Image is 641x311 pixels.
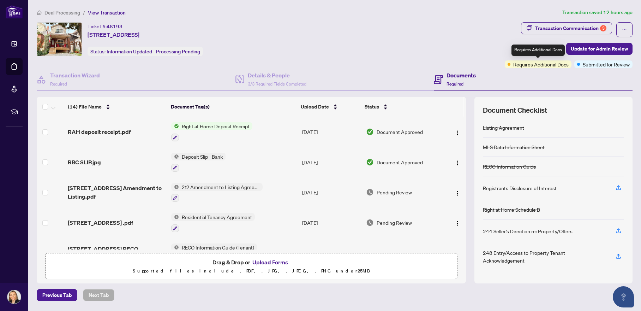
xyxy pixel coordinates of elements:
[571,43,628,54] span: Update for Admin Review
[68,184,166,201] span: [STREET_ADDRESS] Amendment to Listing.pdf
[483,143,545,151] div: MLS Data Information Sheet
[88,47,203,56] div: Status:
[377,188,412,196] span: Pending Review
[37,23,82,56] img: IMG-E12331865_1.jpg
[535,23,606,34] div: Transaction Communication
[452,126,463,137] button: Logo
[68,103,102,111] span: (14) File Name
[171,122,179,130] img: Status Icon
[179,153,226,160] span: Deposit Slip - Bank
[483,249,607,264] div: 248 Entry/Access to Property Tenant Acknowledgement
[212,258,290,267] span: Drag & Drop or
[452,187,463,198] button: Logo
[179,122,252,130] span: Right at Home Deposit Receipt
[107,48,200,55] span: Information Updated - Processing Pending
[365,103,379,111] span: Status
[179,183,263,191] span: 212 Amendment to Listing Agreement - Authority to Offer for Lease Price Change/Extension/Amendmen...
[179,213,255,221] span: Residential Tenancy Agreement
[455,221,460,226] img: Logo
[171,122,252,141] button: Status IconRight at Home Deposit Receipt
[452,247,463,259] button: Logo
[171,213,179,221] img: Status Icon
[362,97,442,117] th: Status
[68,158,101,166] span: RBC SLIP.jpg
[483,184,557,192] div: Registrants Disclosure of Interest
[566,43,633,55] button: Update for Admin Review
[447,71,476,80] h4: Documents
[377,219,412,227] span: Pending Review
[377,158,423,166] span: Document Approved
[483,124,524,131] div: Listing Agreement
[452,217,463,228] button: Logo
[168,97,298,117] th: Document Tag(s)
[171,183,263,202] button: Status Icon212 Amendment to Listing Agreement - Authority to Offer for Lease Price Change/Extensi...
[513,60,569,68] span: Requires Additional Docs
[483,227,573,235] div: 244 Seller’s Direction re: Property/Offers
[377,128,423,136] span: Document Approved
[6,5,23,18] img: logo
[483,206,540,213] div: Right at Home Schedule B
[68,218,133,227] span: [STREET_ADDRESS] .pdf
[600,25,606,31] div: 3
[250,258,290,267] button: Upload Forms
[455,190,460,196] img: Logo
[65,97,168,117] th: (14) File Name
[7,290,21,304] img: Profile Icon
[171,153,226,172] button: Status IconDeposit Slip - Bank
[68,128,131,136] span: RAH deposit receipt.pdf
[171,183,179,191] img: Status Icon
[50,81,67,87] span: Required
[299,177,363,208] td: [DATE]
[83,289,114,301] button: Next Tab
[50,267,453,275] p: Supported files include .PDF, .JPG, .JPEG, .PNG under 25 MB
[366,219,374,227] img: Document Status
[366,188,374,196] img: Document Status
[455,130,460,136] img: Logo
[88,10,126,16] span: View Transaction
[248,81,306,87] span: 3/3 Required Fields Completed
[366,128,374,136] img: Document Status
[88,22,122,30] div: Ticket #:
[171,213,255,232] button: Status IconResidential Tenancy Agreement
[366,158,374,166] img: Document Status
[42,289,72,301] span: Previous Tab
[301,103,329,111] span: Upload Date
[366,249,374,257] img: Document Status
[37,10,42,15] span: home
[562,8,633,17] article: Transaction saved 12 hours ago
[299,238,363,268] td: [DATE]
[455,160,460,166] img: Logo
[37,289,77,301] button: Previous Tab
[107,23,122,30] span: 48193
[521,22,612,34] button: Transaction Communication3
[46,253,457,280] span: Drag & Drop orUpload FormsSupported files include .PDF, .JPG, .JPEG, .PNG under25MB
[88,30,139,39] span: [STREET_ADDRESS]
[622,27,627,32] span: ellipsis
[171,243,179,251] img: Status Icon
[50,71,100,80] h4: Transaction Wizard
[452,157,463,168] button: Logo
[447,81,463,87] span: Required
[44,10,80,16] span: Deal Processing
[179,243,257,251] span: RECO Information Guide (Tenant)
[613,286,634,307] button: Open asap
[299,117,363,147] td: [DATE]
[299,207,363,238] td: [DATE]
[583,60,630,68] span: Submitted for Review
[171,243,257,263] button: Status IconRECO Information Guide (Tenant)
[511,45,565,56] div: Requires Additional Docs
[377,249,412,257] span: Pending Review
[83,8,85,17] li: /
[483,105,547,115] span: Document Checklist
[483,163,536,170] div: RECO Information Guide
[299,147,363,177] td: [DATE]
[68,245,166,262] span: [STREET_ADDRESS] RECO Inf_and_Disclosure_to_Self-represented_Party.pdf
[171,153,179,160] img: Status Icon
[248,71,306,80] h4: Details & People
[298,97,361,117] th: Upload Date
